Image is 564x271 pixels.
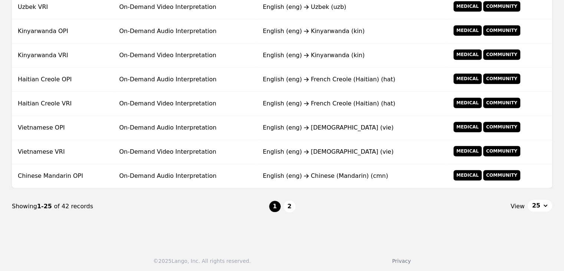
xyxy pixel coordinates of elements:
[113,164,257,188] td: On-Demand Audio Interpretation
[284,200,296,212] button: 2
[483,170,520,180] span: Community
[12,140,113,164] td: Vietnamese VRI
[453,170,482,180] span: Medical
[453,98,482,108] span: Medical
[528,200,552,212] button: 25
[263,3,441,12] div: English (eng) Uzbek (uzb)
[113,140,257,164] td: On-Demand Video Interpretation
[12,188,552,225] nav: Page navigation
[483,49,520,60] span: Community
[12,116,113,140] td: Vietnamese OPI
[263,123,441,132] div: English (eng) [DEMOGRAPHIC_DATA] (vie)
[483,1,520,12] span: Community
[483,98,520,108] span: Community
[113,68,257,92] td: On-Demand Audio Interpretation
[453,146,482,156] span: Medical
[263,27,441,36] div: English (eng) Kinyarwanda (kin)
[113,19,257,43] td: On-Demand Audio Interpretation
[263,51,441,60] div: English (eng) Kinyarwanda (kin)
[12,92,113,116] td: Haitian Creole VRI
[263,172,441,180] div: English (eng) Chinese (Mandarin) (cmn)
[12,19,113,43] td: Kinyarwanda OPI
[12,164,113,188] td: Chinese Mandarin OPI
[37,203,54,210] span: 1-25
[532,201,540,210] span: 25
[483,122,520,132] span: Community
[12,43,113,68] td: Kinyarwanda VRI
[12,68,113,92] td: Haitian Creole OPI
[453,122,482,132] span: Medical
[453,1,482,12] span: Medical
[483,146,520,156] span: Community
[263,99,441,108] div: English (eng) French Creole (Haitian) (hat)
[113,43,257,68] td: On-Demand Video Interpretation
[12,202,269,211] div: Showing of 42 records
[453,74,482,84] span: Medical
[263,75,441,84] div: English (eng) French Creole (Haitian) (hat)
[483,25,520,36] span: Community
[113,116,257,140] td: On-Demand Audio Interpretation
[392,258,411,264] a: Privacy
[511,202,525,211] span: View
[113,92,257,116] td: On-Demand Video Interpretation
[263,147,441,156] div: English (eng) [DEMOGRAPHIC_DATA] (vie)
[483,74,520,84] span: Community
[453,25,482,36] span: Medical
[153,257,251,265] div: © 2025 Lango, Inc. All rights reserved.
[453,49,482,60] span: Medical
